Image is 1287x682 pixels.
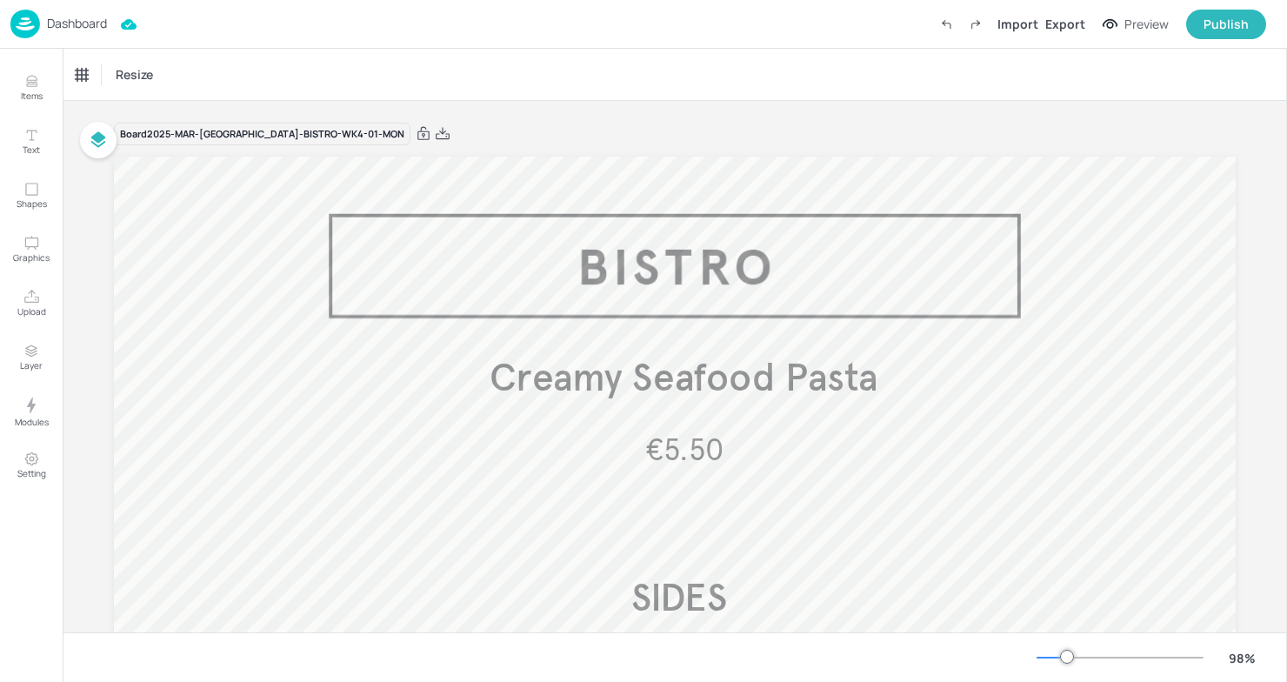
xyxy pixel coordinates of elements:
[1186,10,1266,39] button: Publish
[1204,15,1249,34] div: Publish
[1045,15,1085,33] div: Export
[631,573,728,621] span: SIDES
[1221,649,1263,667] div: 98 %
[997,15,1038,33] div: Import
[931,10,961,39] label: Undo (Ctrl + Z)
[490,354,878,402] span: Creamy Seafood Pasta
[47,17,107,30] p: Dashboard
[10,10,40,38] img: logo-86c26b7e.jpg
[114,123,410,146] div: Board 2025-MAR-[GEOGRAPHIC_DATA]-BISTRO-WK4-01-MON
[645,431,724,469] span: €5.50
[1092,11,1179,37] button: Preview
[112,65,157,84] span: Resize
[961,10,990,39] label: Redo (Ctrl + Y)
[1124,15,1169,34] div: Preview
